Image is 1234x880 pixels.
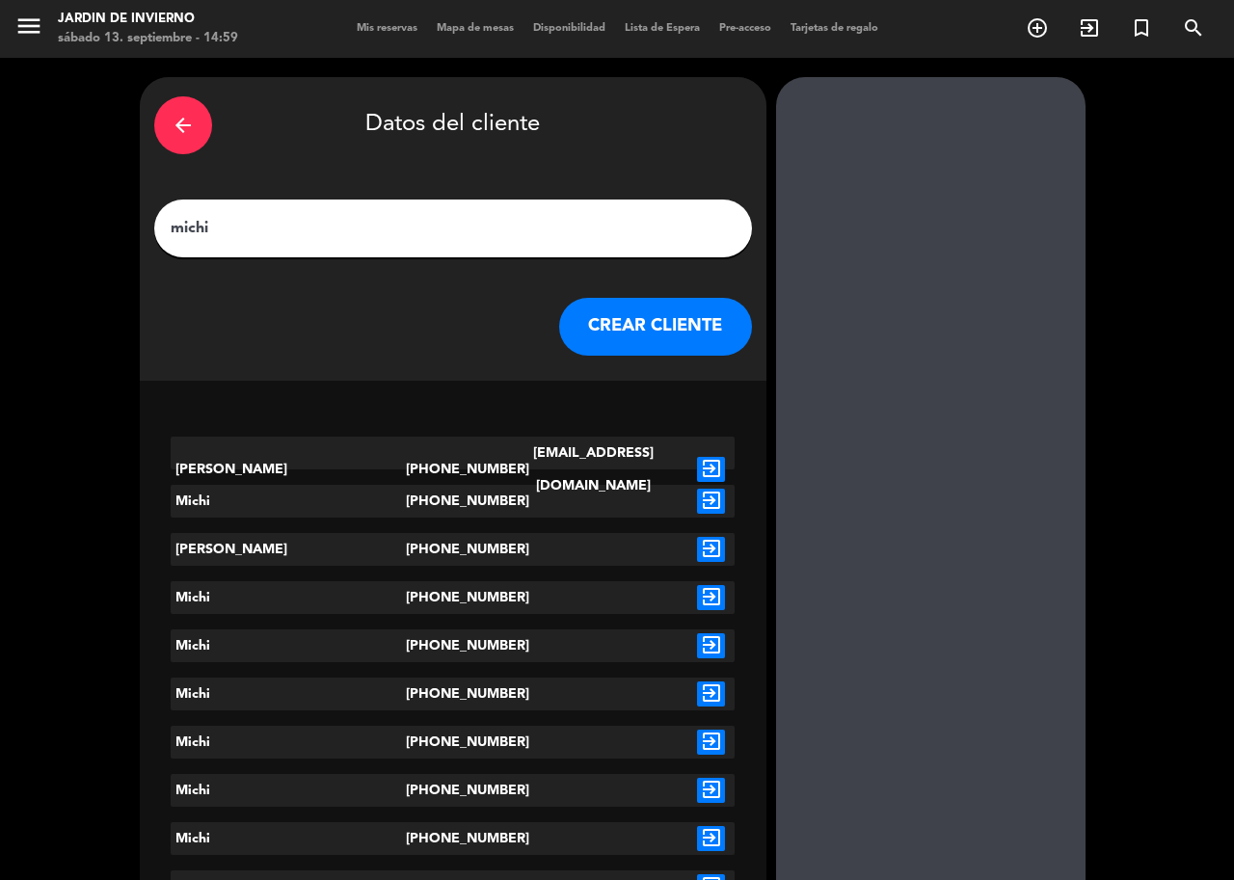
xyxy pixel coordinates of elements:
i: turned_in_not [1130,16,1153,40]
div: [PHONE_NUMBER] [406,629,500,662]
div: [PERSON_NAME] [171,437,406,502]
span: Pre-acceso [710,23,781,34]
input: Escriba nombre, correo electrónico o número de teléfono... [169,215,738,242]
button: CREAR CLIENTE [559,298,752,356]
span: Tarjetas de regalo [781,23,888,34]
div: [PERSON_NAME] [171,533,406,566]
div: [PHONE_NUMBER] [406,581,500,614]
div: Michi [171,774,406,807]
i: exit_to_app [697,633,725,658]
i: exit_to_app [697,457,725,482]
div: [PHONE_NUMBER] [406,678,500,710]
i: exit_to_app [697,681,725,707]
div: sábado 13. septiembre - 14:59 [58,29,238,48]
div: JARDIN DE INVIERNO [58,10,238,29]
i: exit_to_app [697,730,725,755]
i: exit_to_app [697,537,725,562]
div: [PHONE_NUMBER] [406,726,500,759]
i: search [1182,16,1205,40]
div: [PHONE_NUMBER] [406,437,500,502]
button: menu [14,12,43,47]
i: menu [14,12,43,40]
div: [PHONE_NUMBER] [406,485,500,518]
div: Michi [171,726,406,759]
i: add_circle_outline [1026,16,1049,40]
span: Mis reservas [347,23,427,34]
div: Michi [171,629,406,662]
i: exit_to_app [697,585,725,610]
i: exit_to_app [697,826,725,851]
span: Lista de Espera [615,23,710,34]
div: [EMAIL_ADDRESS][DOMAIN_NAME] [499,437,687,502]
div: Michi [171,822,406,855]
i: exit_to_app [1078,16,1101,40]
i: arrow_back [172,114,195,137]
div: [PHONE_NUMBER] [406,822,500,855]
div: Michi [171,581,406,614]
div: [PHONE_NUMBER] [406,533,500,566]
div: Datos del cliente [154,92,752,159]
i: exit_to_app [697,489,725,514]
div: Michi [171,678,406,710]
span: Mapa de mesas [427,23,523,34]
div: [PHONE_NUMBER] [406,774,500,807]
div: Michi [171,485,406,518]
span: Disponibilidad [523,23,615,34]
i: exit_to_app [697,778,725,803]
